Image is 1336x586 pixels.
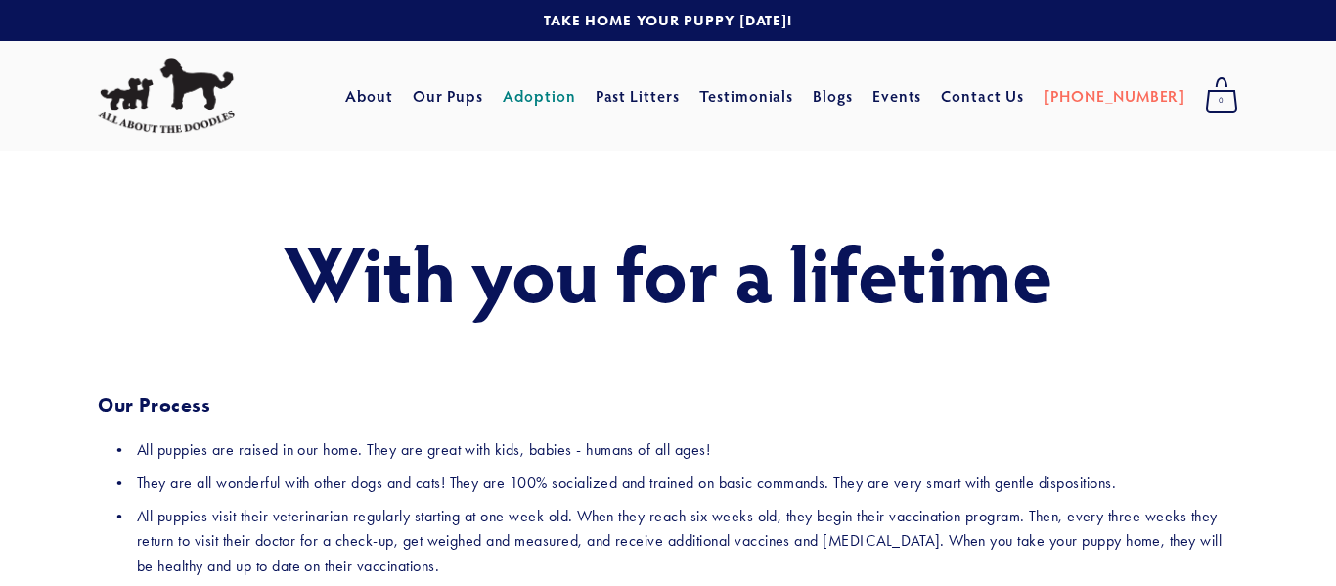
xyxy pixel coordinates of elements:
strong: Our Process [98,393,211,417]
a: [PHONE_NUMBER] [1044,78,1185,113]
span: 0 [1205,88,1238,113]
a: Contact Us [941,78,1024,113]
a: 0 items in cart [1195,71,1248,120]
img: All About The Doodles [98,58,235,134]
p: All puppies visit their veterinarian regularly starting at one week old. When they reach six week... [137,504,1238,579]
a: Past Litters [596,85,681,106]
a: About [345,78,393,113]
a: Blogs [813,78,853,113]
a: Adoption [503,78,576,113]
a: Our Pups [413,78,484,113]
h1: With you for a lifetime [98,229,1238,315]
a: Events [872,78,922,113]
a: Testimonials [699,78,794,113]
p: They are all wonderful with other dogs and cats! They are 100% socialized and trained on basic co... [137,471,1238,496]
p: All puppies are raised in our home. They are great with kids, babies - humans of all ages! [137,437,1238,463]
